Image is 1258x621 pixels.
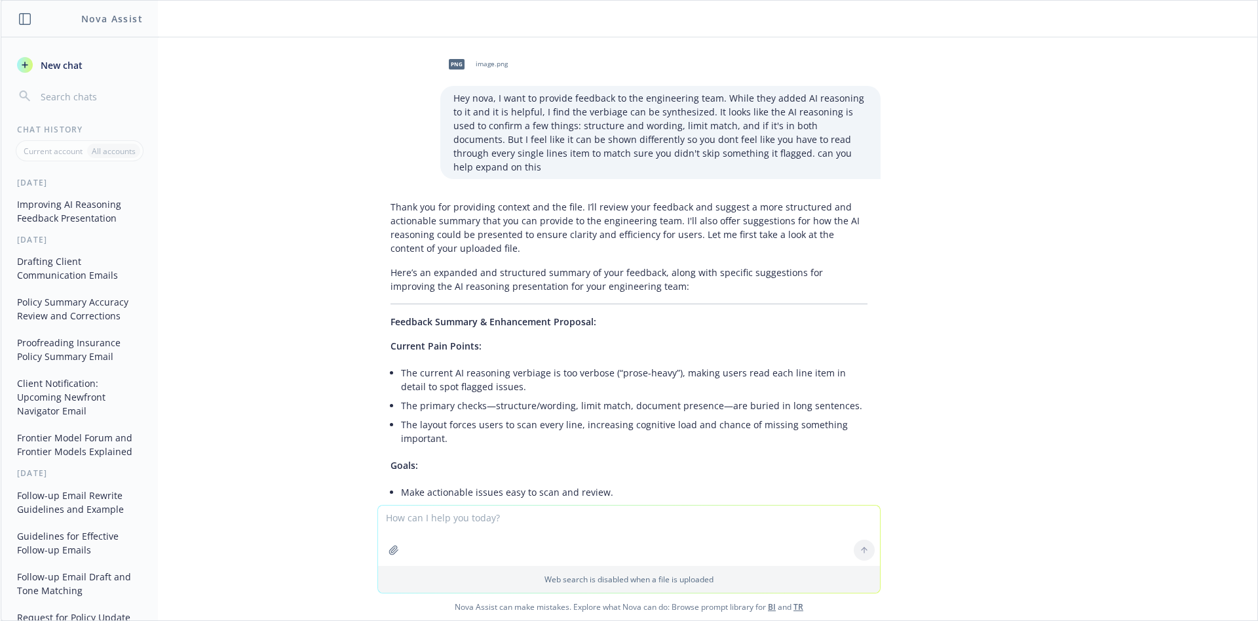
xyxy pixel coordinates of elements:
button: Frontier Model Forum and Frontier Models Explained [12,427,147,462]
div: Chat History [1,124,158,135]
p: All accounts [92,146,136,157]
button: Drafting Client Communication Emails [12,250,147,286]
p: Web search is disabled when a file is uploaded [386,574,872,585]
span: Feedback Summary & Enhancement Proposal: [391,315,596,328]
span: Nova Assist can make mistakes. Explore what Nova can do: Browse prompt library for and [6,593,1252,620]
div: [DATE] [1,234,158,245]
button: Follow-up Email Draft and Tone Matching [12,566,147,601]
button: Follow-up Email Rewrite Guidelines and Example [12,485,147,520]
div: [DATE] [1,468,158,479]
button: New chat [12,53,147,77]
li: The primary checks—structure/wording, limit match, document presence—are buried in long sentences. [401,396,867,415]
p: Current account [24,146,83,157]
div: [DATE] [1,177,158,188]
li: Make actionable issues easy to scan and review. [401,483,867,502]
span: Current Pain Points: [391,340,482,352]
button: Improving AI Reasoning Feedback Presentation [12,193,147,229]
span: New chat [38,58,83,72]
button: Client Notification: Upcoming Newfront Navigator Email [12,372,147,422]
a: BI [768,601,776,612]
h1: Nova Assist [81,12,143,26]
li: The layout forces users to scan every line, increasing cognitive load and chance of missing somet... [401,415,867,448]
li: Instantly highlight what’s an issue vs what’s a match. [401,502,867,521]
div: pngimage.png [440,48,510,81]
button: Guidelines for Effective Follow-up Emails [12,525,147,561]
li: The current AI reasoning verbiage is too verbose (“prose-heavy”), making users read each line ite... [401,363,867,396]
button: Policy Summary Accuracy Review and Corrections [12,291,147,327]
span: Goals: [391,459,418,471]
input: Search chats [38,87,142,106]
button: Proofreading Insurance Policy Summary Email [12,332,147,367]
p: Thank you for providing context and the file. I’ll review your feedback and suggest a more struct... [391,200,867,255]
p: Hey nova, I want to provide feedback to the engineering team. While they added AI reasoning to it... [453,91,867,174]
span: image.png [476,60,508,68]
span: png [449,59,465,69]
p: Here’s an expanded and structured summary of your feedback, along with specific suggestions for i... [391,266,867,293]
a: TR [793,601,803,612]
